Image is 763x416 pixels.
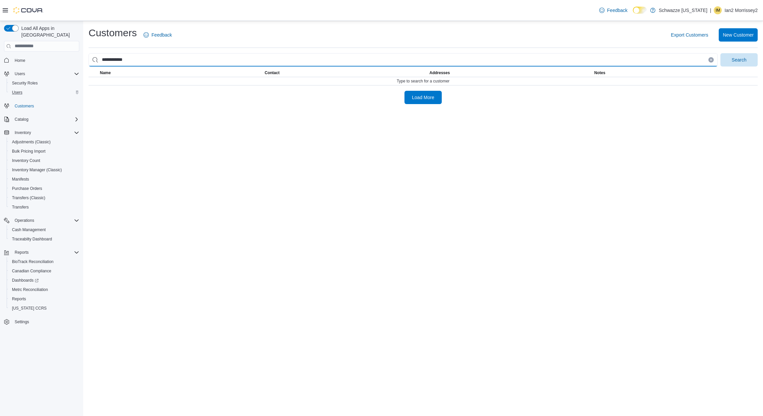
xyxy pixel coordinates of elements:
[7,285,82,294] button: Metrc Reconciliation
[9,194,79,202] span: Transfers (Classic)
[7,276,82,285] a: Dashboards
[429,70,450,75] span: Addresses
[1,115,82,124] button: Catalog
[723,32,754,38] span: New Customer
[12,216,37,224] button: Operations
[7,175,82,184] button: Manifests
[724,6,758,14] p: Ian2 Morrissey2
[12,195,45,201] span: Transfers (Classic)
[719,28,758,42] button: New Customer
[7,234,82,244] button: Traceabilty Dashboard
[12,296,26,302] span: Reports
[7,137,82,147] button: Adjustments (Classic)
[12,287,48,292] span: Metrc Reconciliation
[412,94,434,101] span: Load More
[7,156,82,165] button: Inventory Count
[12,306,47,311] span: [US_STATE] CCRS
[141,28,174,42] a: Feedback
[633,7,647,14] input: Dark Mode
[12,129,79,137] span: Inventory
[7,165,82,175] button: Inventory Manager (Classic)
[12,248,31,256] button: Reports
[9,185,45,193] a: Purchase Orders
[12,70,79,78] span: Users
[4,53,79,344] nav: Complex example
[12,227,46,232] span: Cash Management
[13,7,43,14] img: Cova
[12,248,79,256] span: Reports
[12,102,79,110] span: Customers
[9,147,79,155] span: Bulk Pricing Import
[89,26,137,40] h1: Customers
[720,53,758,67] button: Search
[9,185,79,193] span: Purchase Orders
[12,56,79,65] span: Home
[714,6,722,14] div: Ian2 Morrissey2
[12,177,29,182] span: Manifests
[9,226,48,234] a: Cash Management
[9,286,79,294] span: Metrc Reconciliation
[9,175,32,183] a: Manifests
[15,250,29,255] span: Reports
[1,248,82,257] button: Reports
[1,101,82,111] button: Customers
[12,268,51,274] span: Canadian Compliance
[9,166,65,174] a: Inventory Manager (Classic)
[9,79,79,87] span: Security Roles
[659,6,707,14] p: Schwazze [US_STATE]
[7,78,82,88] button: Security Roles
[9,304,79,312] span: Washington CCRS
[12,115,31,123] button: Catalog
[15,71,25,76] span: Users
[19,25,79,38] span: Load All Apps in [GEOGRAPHIC_DATA]
[9,267,79,275] span: Canadian Compliance
[12,278,39,283] span: Dashboards
[12,205,29,210] span: Transfers
[265,70,280,75] span: Contact
[668,28,711,42] button: Export Customers
[9,147,48,155] a: Bulk Pricing Import
[9,276,41,284] a: Dashboards
[12,90,22,95] span: Users
[708,57,714,63] button: Clear input
[12,318,79,326] span: Settings
[9,79,40,87] a: Security Roles
[9,166,79,174] span: Inventory Manager (Classic)
[1,69,82,78] button: Users
[404,91,442,104] button: Load More
[151,32,172,38] span: Feedback
[100,70,111,75] span: Name
[9,175,79,183] span: Manifests
[7,193,82,203] button: Transfers (Classic)
[12,236,52,242] span: Traceabilty Dashboard
[12,149,46,154] span: Bulk Pricing Import
[15,103,34,109] span: Customers
[9,138,53,146] a: Adjustments (Classic)
[12,139,51,145] span: Adjustments (Classic)
[9,88,25,96] a: Users
[12,216,79,224] span: Operations
[15,58,25,63] span: Home
[710,6,711,14] p: |
[9,194,48,202] a: Transfers (Classic)
[9,88,79,96] span: Users
[9,304,49,312] a: [US_STATE] CCRS
[15,117,28,122] span: Catalog
[9,276,79,284] span: Dashboards
[12,186,42,191] span: Purchase Orders
[15,130,31,135] span: Inventory
[12,70,28,78] button: Users
[671,32,708,38] span: Export Customers
[9,267,54,275] a: Canadian Compliance
[9,286,51,294] a: Metrc Reconciliation
[12,259,54,264] span: BioTrack Reconciliation
[9,226,79,234] span: Cash Management
[9,235,55,243] a: Traceabilty Dashboard
[12,318,32,326] a: Settings
[1,216,82,225] button: Operations
[1,128,82,137] button: Inventory
[9,203,79,211] span: Transfers
[7,225,82,234] button: Cash Management
[607,7,628,14] span: Feedback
